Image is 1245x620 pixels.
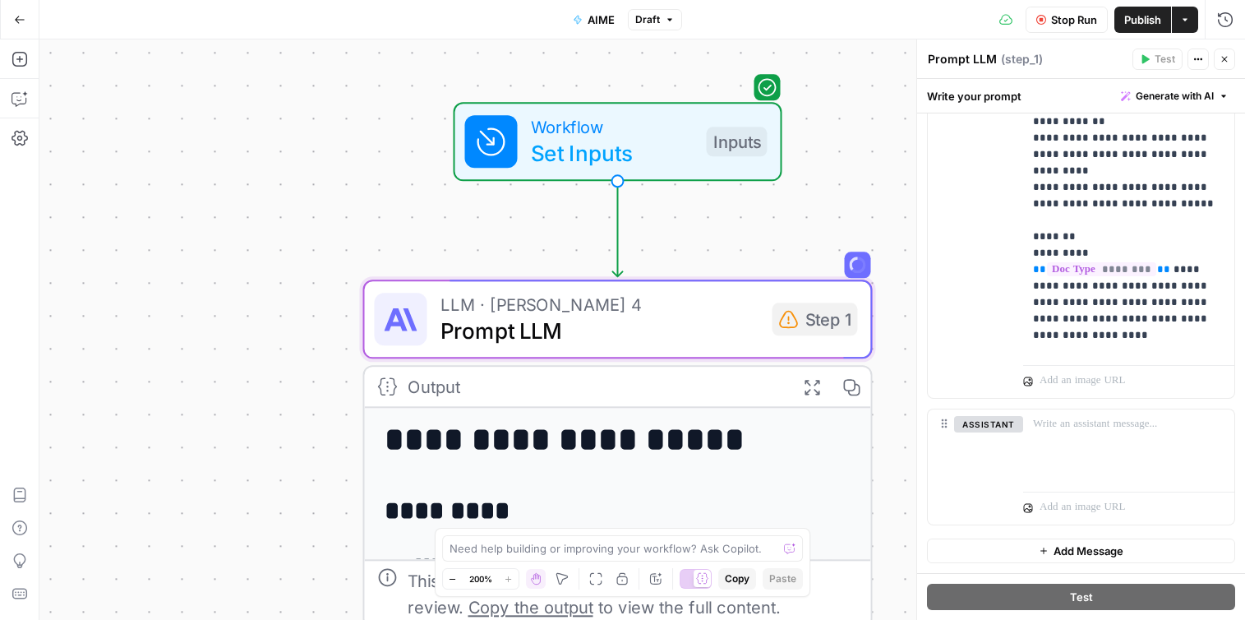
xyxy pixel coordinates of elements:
[1054,543,1123,559] span: Add Message
[718,568,756,590] button: Copy
[927,539,1235,563] button: Add Message
[917,79,1245,113] div: Write your prompt
[588,12,615,28] span: AIME
[928,409,1010,525] div: assistant
[1136,89,1214,104] span: Generate with AI
[408,373,782,400] div: Output
[363,102,873,181] div: WorkflowSet InputsInputs
[1026,7,1108,33] button: Stop Run
[1070,589,1093,605] span: Test
[628,9,682,30] button: Draft
[707,127,768,156] div: Inputs
[440,291,759,317] span: LLM · [PERSON_NAME] 4
[468,597,593,617] span: Copy the output
[927,584,1235,610] button: Test
[408,567,858,620] div: This output is too large & has been abbreviated for review. to view the full content.
[563,7,625,33] button: AIME
[1114,7,1171,33] button: Publish
[613,181,623,276] g: Edge from start to step_1
[928,51,997,67] textarea: Prompt LLM
[1051,12,1097,28] span: Stop Run
[440,314,759,347] span: Prompt LLM
[954,416,1023,433] button: assistant
[1001,51,1043,67] span: ( step_1 )
[531,113,694,140] span: Workflow
[531,136,694,169] span: Set Inputs
[1155,52,1175,67] span: Test
[635,12,660,27] span: Draft
[763,568,803,590] button: Paste
[772,303,858,335] div: Step 1
[725,571,749,586] span: Copy
[1114,86,1235,107] button: Generate with AI
[769,571,796,586] span: Paste
[1132,49,1183,70] button: Test
[469,572,492,585] span: 200%
[1124,12,1161,28] span: Publish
